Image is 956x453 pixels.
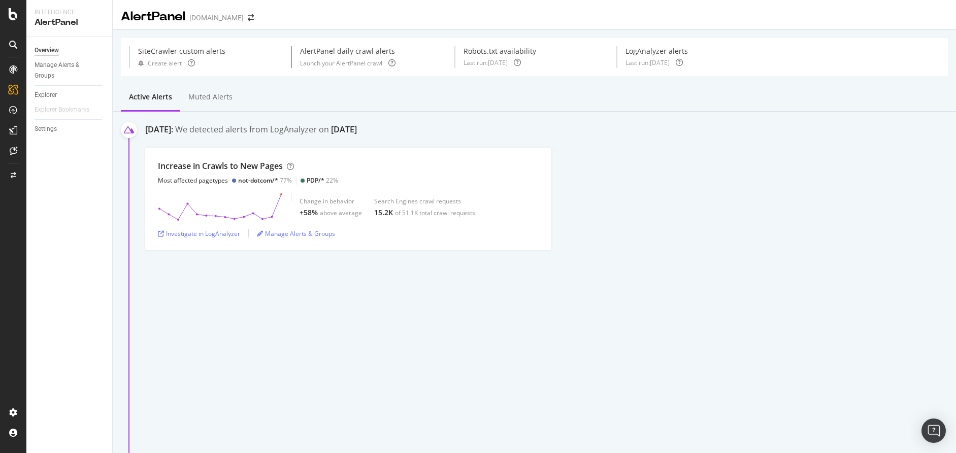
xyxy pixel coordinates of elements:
[129,92,172,102] div: Active alerts
[320,208,362,217] div: above average
[188,92,233,102] div: Muted alerts
[238,176,292,185] div: 77%
[625,46,688,56] div: LogAnalyzer alerts
[331,124,357,135] div: [DATE]
[138,58,182,68] button: Create alert
[35,45,105,56] a: Overview
[148,59,182,67] div: Create alert
[238,176,278,185] div: not-dotcom/*
[138,46,225,56] div: SiteCrawler custom alerts
[35,90,105,100] a: Explorer
[625,58,670,67] div: Last run: [DATE]
[248,14,254,21] div: arrow-right-arrow-left
[175,124,357,137] div: We detected alerts from LogAnalyzer on
[158,229,240,238] a: Investigate in LogAnalyzer
[35,45,59,56] div: Overview
[35,60,105,81] a: Manage Alerts & Groups
[35,60,95,81] div: Manage Alerts & Groups
[307,176,324,185] div: PDP/*
[300,207,318,218] div: +58%
[35,8,104,17] div: Intelligence
[189,13,244,23] div: [DOMAIN_NAME]
[374,207,393,218] div: 15.2K
[257,225,335,241] button: Manage Alerts & Groups
[158,176,228,185] div: Most affected pagetypes
[35,124,105,134] a: Settings
[145,124,173,137] div: [DATE]:
[921,419,946,443] div: Open Intercom Messenger
[464,46,536,56] div: Robots.txt availability
[307,176,338,185] div: 22%
[257,229,335,238] a: Manage Alerts & Groups
[374,197,475,205] div: Search Engines crawl requests
[395,208,475,217] div: of 51.1K total crawl requests
[158,225,240,241] button: Investigate in LogAnalyzer
[35,104,100,115] a: Explorer Bookmarks
[300,59,382,67] div: Launch your AlertPanel crawl
[300,46,395,56] div: AlertPanel daily crawl alerts
[35,17,104,28] div: AlertPanel
[158,160,283,172] div: Increase in Crawls to New Pages
[35,90,57,100] div: Explorer
[300,197,362,205] div: Change in behavior
[300,58,382,68] button: Launch your AlertPanel crawl
[35,124,57,134] div: Settings
[35,104,89,115] div: Explorer Bookmarks
[464,58,508,67] div: Last run: [DATE]
[121,8,185,25] div: AlertPanel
